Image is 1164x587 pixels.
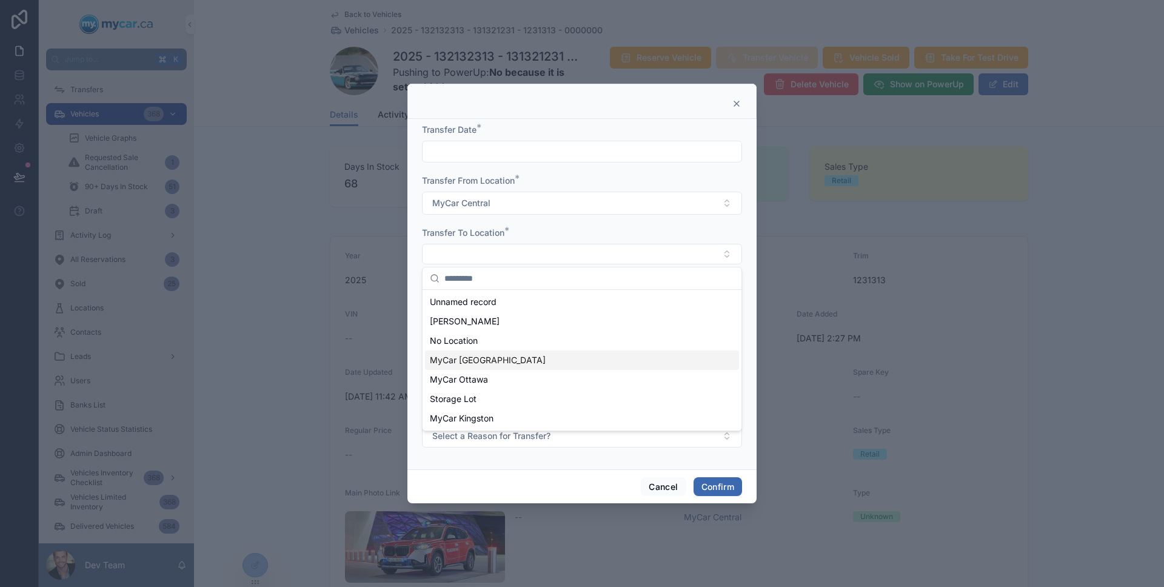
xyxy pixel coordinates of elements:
[422,424,742,448] button: Select Button
[432,430,550,442] span: Select a Reason for Transfer?
[422,192,742,215] button: Select Button
[641,477,686,497] button: Cancel
[422,244,742,264] button: Select Button
[422,124,477,135] span: Transfer Date
[430,354,546,366] span: MyCar [GEOGRAPHIC_DATA]
[432,197,490,209] span: MyCar Central
[423,290,741,431] div: Suggestions
[430,374,488,386] span: MyCar Ottawa
[694,477,742,497] button: Confirm
[430,335,478,347] span: No Location
[422,227,504,238] span: Transfer To Location
[430,315,500,327] span: [PERSON_NAME]
[430,393,477,405] span: Storage Lot
[430,296,497,308] span: Unnamed record
[430,412,493,424] span: MyCar Kingston
[422,175,515,186] span: Transfer From Location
